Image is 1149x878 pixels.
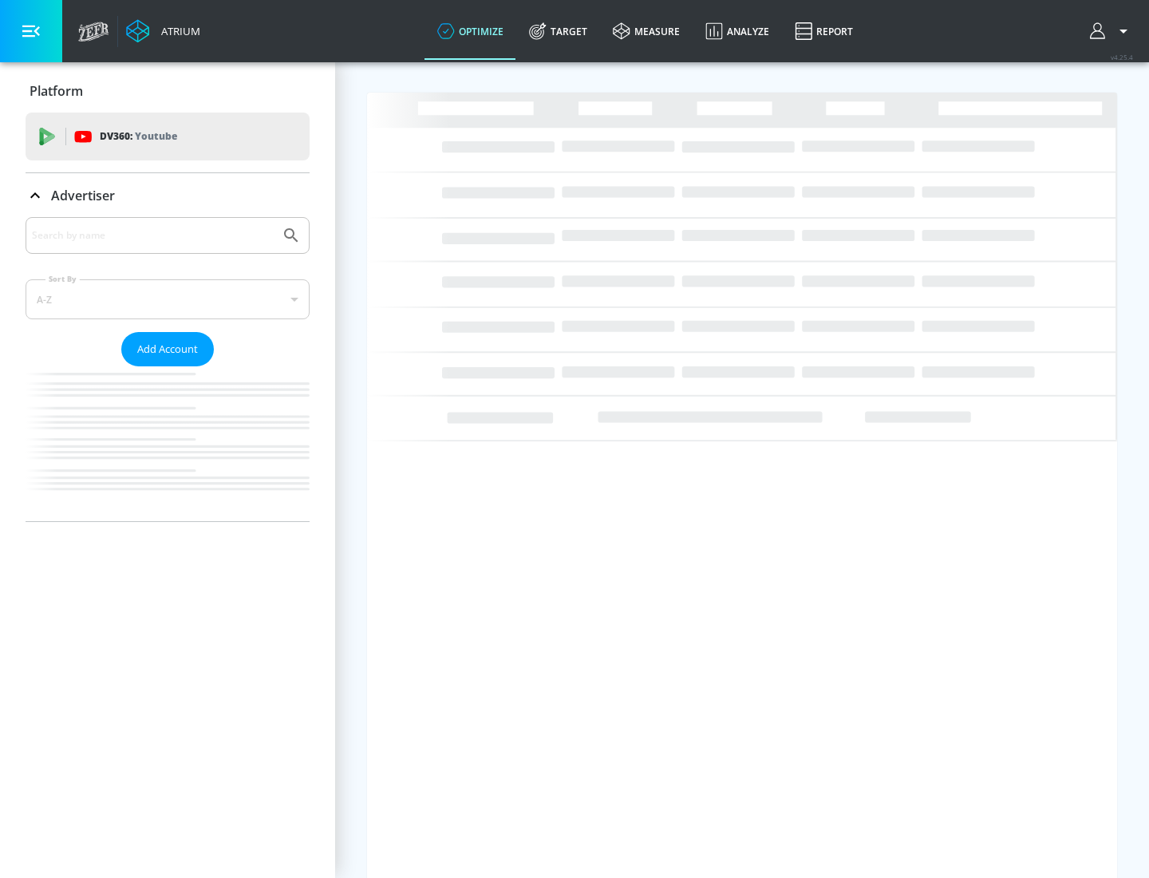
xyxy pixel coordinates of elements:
a: Atrium [126,19,200,43]
a: Report [782,2,866,60]
div: DV360: Youtube [26,113,310,160]
a: measure [600,2,693,60]
div: A-Z [26,279,310,319]
label: Sort By [45,274,80,284]
a: optimize [424,2,516,60]
span: Add Account [137,340,198,358]
div: Platform [26,69,310,113]
a: Analyze [693,2,782,60]
a: Target [516,2,600,60]
p: Platform [30,82,83,100]
button: Add Account [121,332,214,366]
nav: list of Advertiser [26,366,310,521]
div: Atrium [155,24,200,38]
p: Advertiser [51,187,115,204]
div: Advertiser [26,173,310,218]
p: DV360: [100,128,177,145]
p: Youtube [135,128,177,144]
div: Advertiser [26,217,310,521]
input: Search by name [32,225,274,246]
span: v 4.25.4 [1111,53,1133,61]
